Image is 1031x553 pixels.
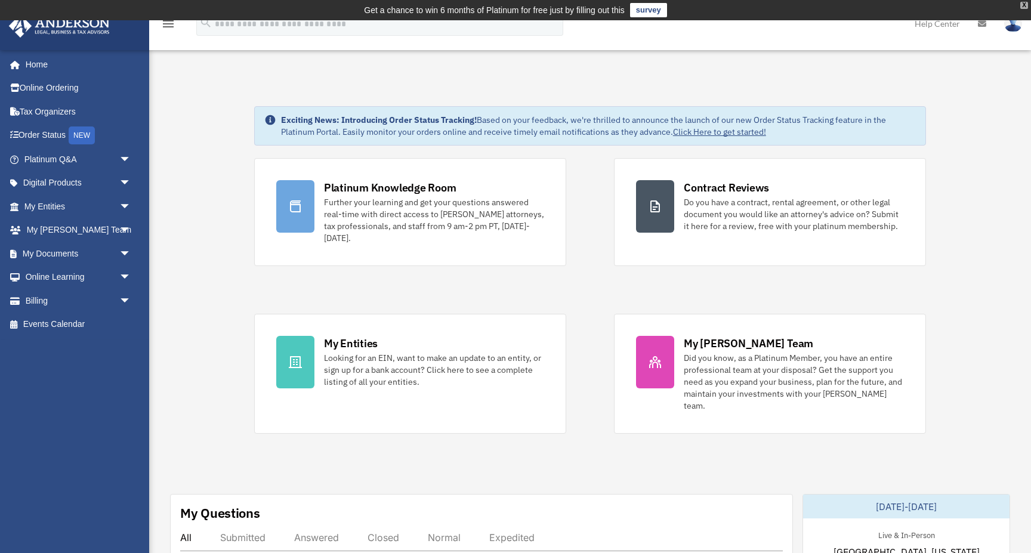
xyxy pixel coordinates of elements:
a: Digital Productsarrow_drop_down [8,171,149,195]
span: arrow_drop_down [119,242,143,266]
a: My [PERSON_NAME] Teamarrow_drop_down [8,218,149,242]
div: Live & In-Person [869,528,944,540]
div: Platinum Knowledge Room [324,180,456,195]
div: Based on your feedback, we're thrilled to announce the launch of our new Order Status Tracking fe... [281,114,916,138]
a: menu [161,21,175,31]
div: My Questions [180,504,260,522]
span: arrow_drop_down [119,194,143,219]
div: Further your learning and get your questions answered real-time with direct access to [PERSON_NAM... [324,196,544,244]
a: Platinum Q&Aarrow_drop_down [8,147,149,171]
span: arrow_drop_down [119,147,143,172]
div: My [PERSON_NAME] Team [684,336,813,351]
a: Tax Organizers [8,100,149,123]
span: arrow_drop_down [119,171,143,196]
div: Submitted [220,532,266,543]
div: Closed [368,532,399,543]
a: My Entities Looking for an EIN, want to make an update to an entity, or sign up for a bank accoun... [254,314,566,434]
div: close [1020,2,1028,9]
div: Looking for an EIN, want to make an update to an entity, or sign up for a bank account? Click her... [324,352,544,388]
a: survey [630,3,667,17]
img: Anderson Advisors Platinum Portal [5,14,113,38]
a: Platinum Knowledge Room Further your learning and get your questions answered real-time with dire... [254,158,566,266]
div: Get a chance to win 6 months of Platinum for free just by filling out this [364,3,625,17]
div: Normal [428,532,461,543]
img: User Pic [1004,15,1022,32]
i: menu [161,17,175,31]
div: Answered [294,532,339,543]
span: arrow_drop_down [119,218,143,243]
div: NEW [69,126,95,144]
div: All [180,532,192,543]
div: My Entities [324,336,378,351]
div: Contract Reviews [684,180,769,195]
span: arrow_drop_down [119,265,143,290]
span: arrow_drop_down [119,289,143,313]
a: Order StatusNEW [8,123,149,148]
a: My Entitiesarrow_drop_down [8,194,149,218]
div: [DATE]-[DATE] [803,495,1010,518]
i: search [199,16,212,29]
a: Click Here to get started! [673,126,766,137]
strong: Exciting News: Introducing Order Status Tracking! [281,115,477,125]
div: Expedited [489,532,535,543]
a: My Documentsarrow_drop_down [8,242,149,265]
a: Home [8,52,143,76]
a: Contract Reviews Do you have a contract, rental agreement, or other legal document you would like... [614,158,926,266]
a: Events Calendar [8,313,149,336]
a: Online Learningarrow_drop_down [8,265,149,289]
div: Do you have a contract, rental agreement, or other legal document you would like an attorney's ad... [684,196,904,232]
a: My [PERSON_NAME] Team Did you know, as a Platinum Member, you have an entire professional team at... [614,314,926,434]
a: Billingarrow_drop_down [8,289,149,313]
a: Online Ordering [8,76,149,100]
div: Did you know, as a Platinum Member, you have an entire professional team at your disposal? Get th... [684,352,904,412]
